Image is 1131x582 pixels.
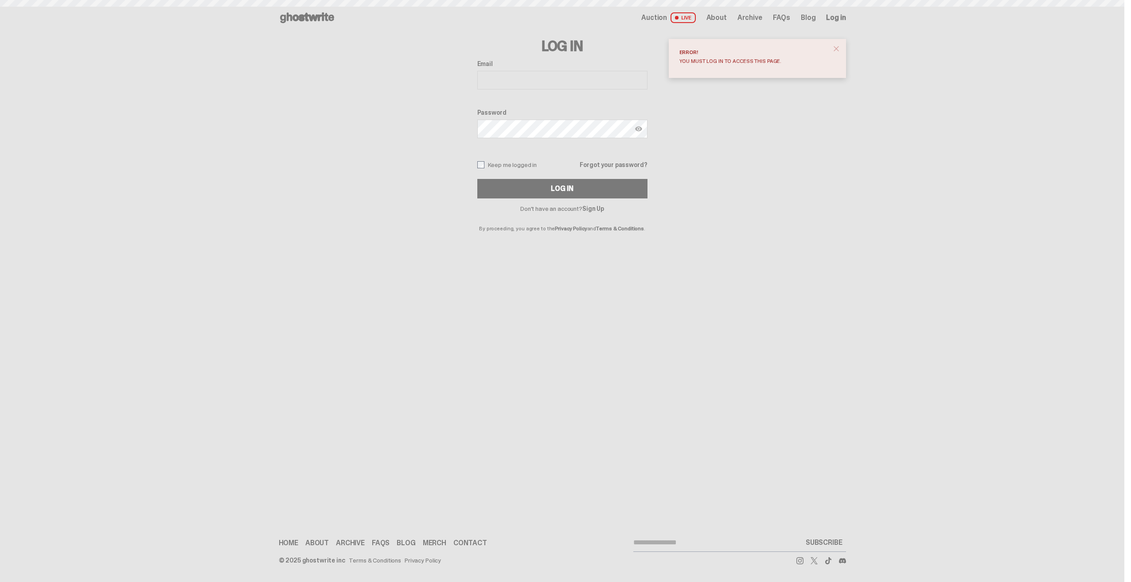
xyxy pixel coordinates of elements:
p: By proceeding, you agree to the and . [477,212,647,231]
span: Auction [641,14,667,21]
a: Contact [453,539,487,547]
input: Keep me logged in [477,161,484,168]
a: Privacy Policy [405,557,441,563]
a: Sign Up [582,205,604,213]
a: Terms & Conditions [596,225,644,232]
a: Forgot your password? [580,162,647,168]
button: SUBSCRIBE [802,534,846,551]
button: close [828,41,844,57]
img: Show password [635,125,642,132]
a: Blog [397,539,415,547]
a: Archive [336,539,365,547]
h3: Log In [477,39,647,53]
div: Error! [679,50,828,55]
label: Email [477,60,647,67]
a: Merch [423,539,446,547]
a: FAQs [372,539,390,547]
a: Home [279,539,298,547]
button: Log In [477,179,647,198]
a: Archive [737,14,762,21]
a: About [305,539,329,547]
div: Log In [551,185,573,192]
div: You must log in to access this page. [679,58,828,64]
div: © 2025 ghostwrite inc [279,557,345,563]
p: Don't have an account? [477,206,647,212]
label: Keep me logged in [477,161,537,168]
label: Password [477,109,647,116]
a: Terms & Conditions [349,557,401,563]
a: Privacy Policy [555,225,587,232]
a: Blog [801,14,815,21]
span: LIVE [671,12,696,23]
a: About [706,14,727,21]
a: Auction LIVE [641,12,695,23]
a: Log in [826,14,846,21]
a: FAQs [773,14,790,21]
